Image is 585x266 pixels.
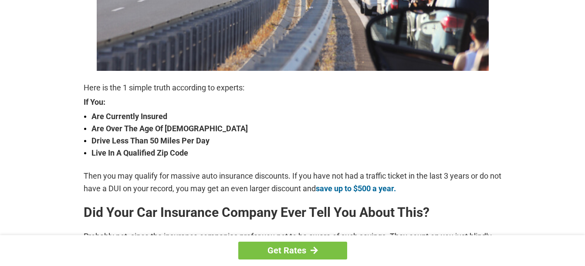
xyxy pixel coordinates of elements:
p: Here is the 1 simple truth according to experts: [84,82,502,94]
strong: Live In A Qualified Zip Code [91,147,502,159]
a: Get Rates [238,242,347,259]
p: Then you may qualify for massive auto insurance discounts. If you have not had a traffic ticket i... [84,170,502,194]
strong: Are Over The Age Of [DEMOGRAPHIC_DATA] [91,123,502,135]
strong: Drive Less Than 50 Miles Per Day [91,135,502,147]
a: save up to $500 a year. [316,184,396,193]
p: Probably not, since the insurance companies prefer you not to be aware of such savings. They coun... [84,230,502,255]
h2: Did Your Car Insurance Company Ever Tell You About This? [84,206,502,219]
strong: If You: [84,98,502,106]
strong: Are Currently Insured [91,110,502,123]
